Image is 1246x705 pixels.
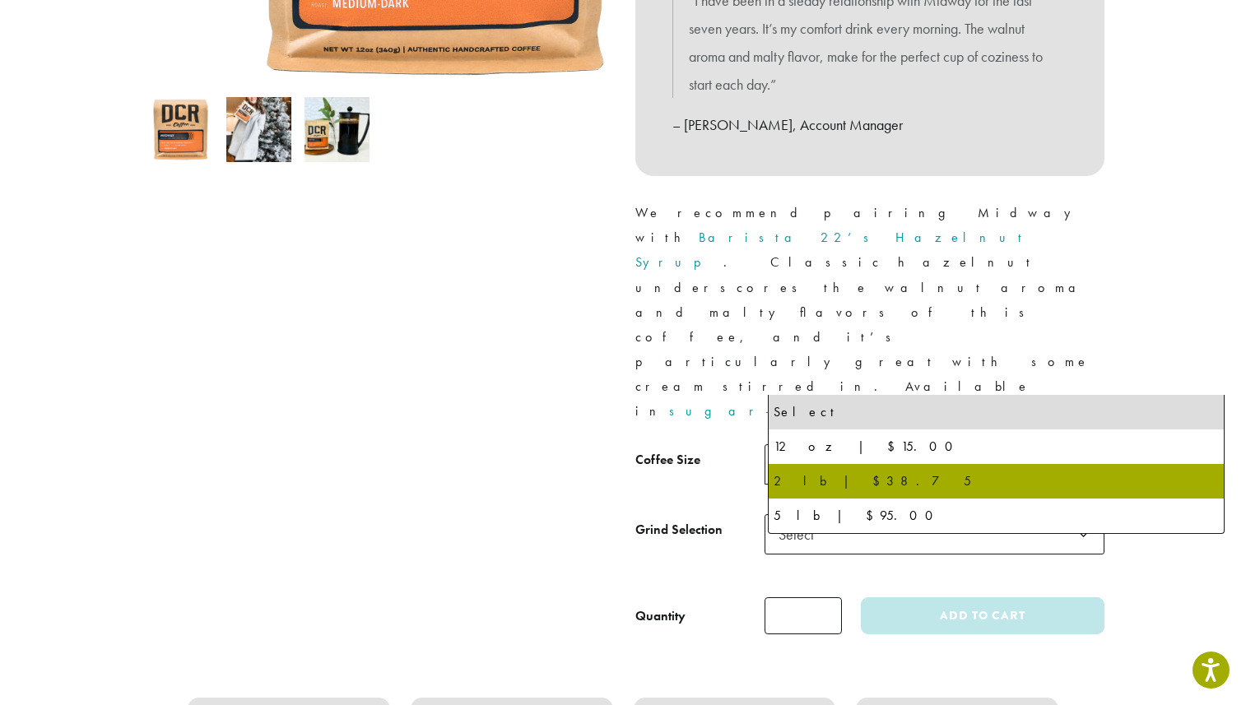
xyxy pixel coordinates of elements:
img: Midway [148,97,213,162]
div: 2 lb | $38.75 [774,469,1220,494]
label: Coffee Size [635,448,765,472]
p: – [PERSON_NAME], Account Manager [672,111,1067,139]
span: Select [772,518,830,550]
div: Quantity [635,606,686,626]
button: Add to cart [861,597,1104,634]
span: Select [765,444,1104,485]
input: Product quantity [765,597,842,634]
li: Select [769,395,1225,429]
p: We recommend pairing Midway with . Classic hazelnut underscores the walnut aroma and malty flavor... [635,201,1104,424]
img: Midway - Image 2 [226,97,291,162]
div: 5 lb | $95.00 [774,503,1220,528]
img: Midway - Image 3 [305,97,370,162]
span: Select [765,514,1104,554]
label: Grind Selection [635,518,765,542]
a: sugar-free [669,402,857,420]
a: Barista 22’s Hazelnut Syrup [635,229,1027,271]
div: 12 oz | $15.00 [774,434,1220,459]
